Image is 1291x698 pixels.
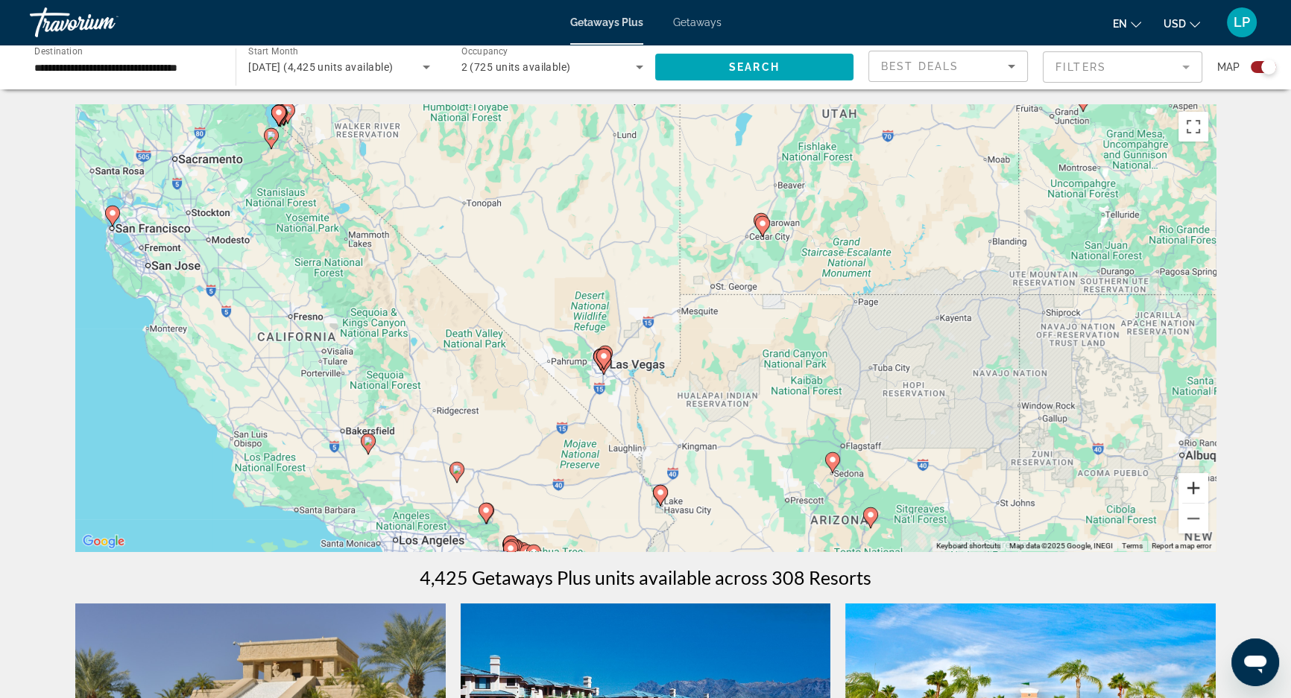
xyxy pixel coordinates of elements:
a: Open this area in Google Maps (opens a new window) [79,532,128,551]
span: Occupancy [461,46,508,57]
span: Destination [34,45,83,56]
span: USD [1164,18,1186,30]
span: 2 (725 units available) [461,61,571,73]
span: LP [1234,15,1250,30]
button: Zoom out [1178,504,1208,533]
button: Search [655,54,853,80]
span: [DATE] (4,425 units available) [248,61,393,73]
button: User Menu [1222,7,1261,38]
span: Search [729,61,780,73]
a: Getaways Plus [570,16,643,28]
span: Map [1217,57,1240,77]
a: Travorium [30,3,179,42]
h1: 4,425 Getaways Plus units available across 308 Resorts [420,566,871,588]
a: Report a map error [1152,542,1211,550]
img: Google [79,532,128,551]
span: Map data ©2025 Google, INEGI [1009,542,1113,550]
mat-select: Sort by [881,57,1015,75]
button: Zoom in [1178,473,1208,503]
button: Change language [1113,13,1141,34]
button: Change currency [1164,13,1200,34]
span: Best Deals [881,60,959,72]
button: Keyboard shortcuts [936,541,1000,551]
a: Terms (opens in new tab) [1122,542,1143,550]
button: Toggle fullscreen view [1178,112,1208,142]
span: en [1113,18,1127,30]
span: Start Month [248,46,298,57]
a: Getaways [673,16,722,28]
button: Filter [1043,51,1202,83]
iframe: Button to launch messaging window [1231,638,1279,686]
